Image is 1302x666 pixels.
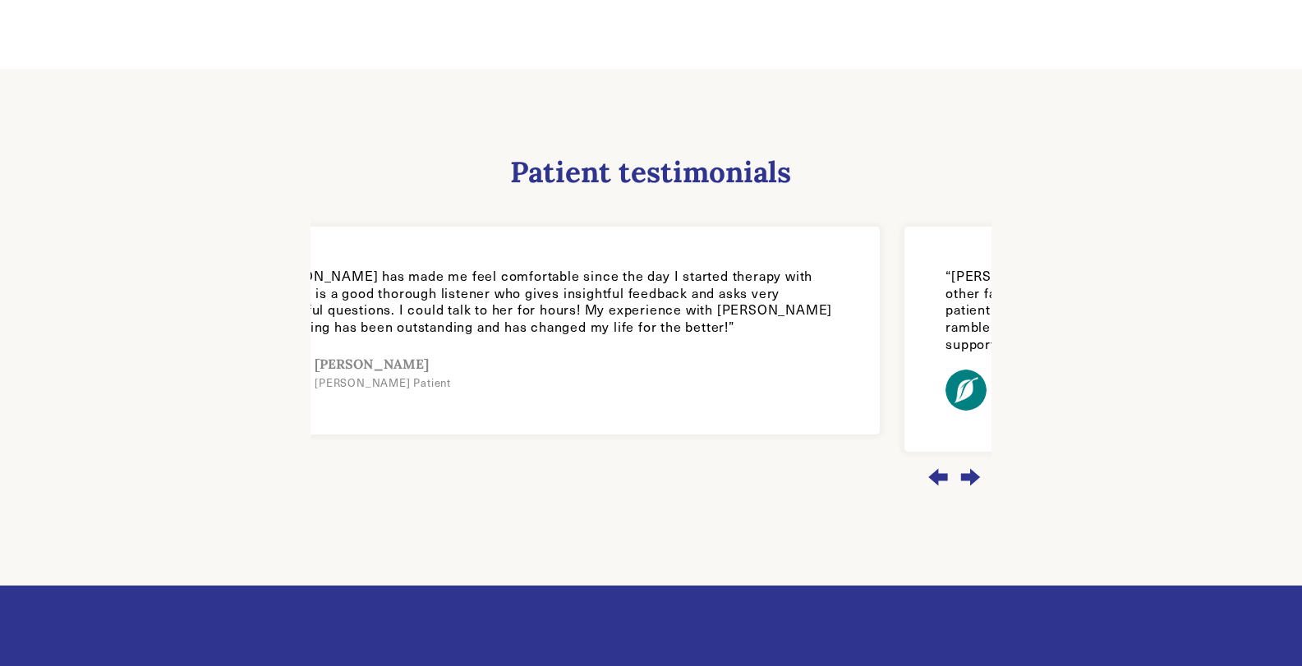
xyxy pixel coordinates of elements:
[257,268,839,336] p: “[PERSON_NAME] has made me feel comfortable since the day I started therapy with her! She is a go...
[311,154,991,191] h3: Patient testimonials
[957,455,983,499] div: Next slide
[315,356,451,373] h3: [PERSON_NAME]
[945,370,987,411] img: IvyLane-whiteLeaf-greenCircle.png
[315,377,451,390] p: [PERSON_NAME] Patient
[925,455,951,499] div: Previous slide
